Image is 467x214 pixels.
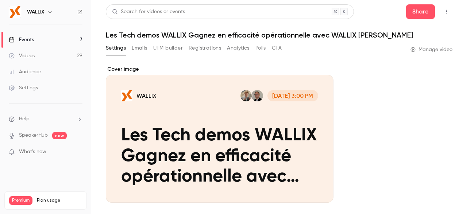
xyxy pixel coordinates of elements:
[132,42,147,54] button: Emails
[9,36,34,43] div: Events
[19,148,46,156] span: What's new
[255,42,266,54] button: Polls
[9,196,32,205] span: Premium
[227,42,250,54] button: Analytics
[9,6,21,18] img: WALLIX
[112,8,185,16] div: Search for videos or events
[406,4,435,19] button: Share
[189,42,221,54] button: Registrations
[410,46,452,53] a: Manage video
[52,132,67,139] span: new
[153,42,183,54] button: UTM builder
[106,66,333,203] section: Cover image
[19,132,48,139] a: SpeakerHub
[272,42,282,54] button: CTA
[9,68,41,75] div: Audience
[27,8,44,16] h6: WALLIX
[19,115,30,123] span: Help
[9,84,38,92] div: Settings
[106,31,452,39] h1: Les Tech demos WALLIX Gagnez en efficacité opérationnelle avec WALLIX [PERSON_NAME]
[106,42,126,54] button: Settings
[106,66,333,73] label: Cover image
[74,149,82,155] iframe: Noticeable Trigger
[37,198,82,203] span: Plan usage
[9,52,35,59] div: Videos
[9,115,82,123] li: help-dropdown-opener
